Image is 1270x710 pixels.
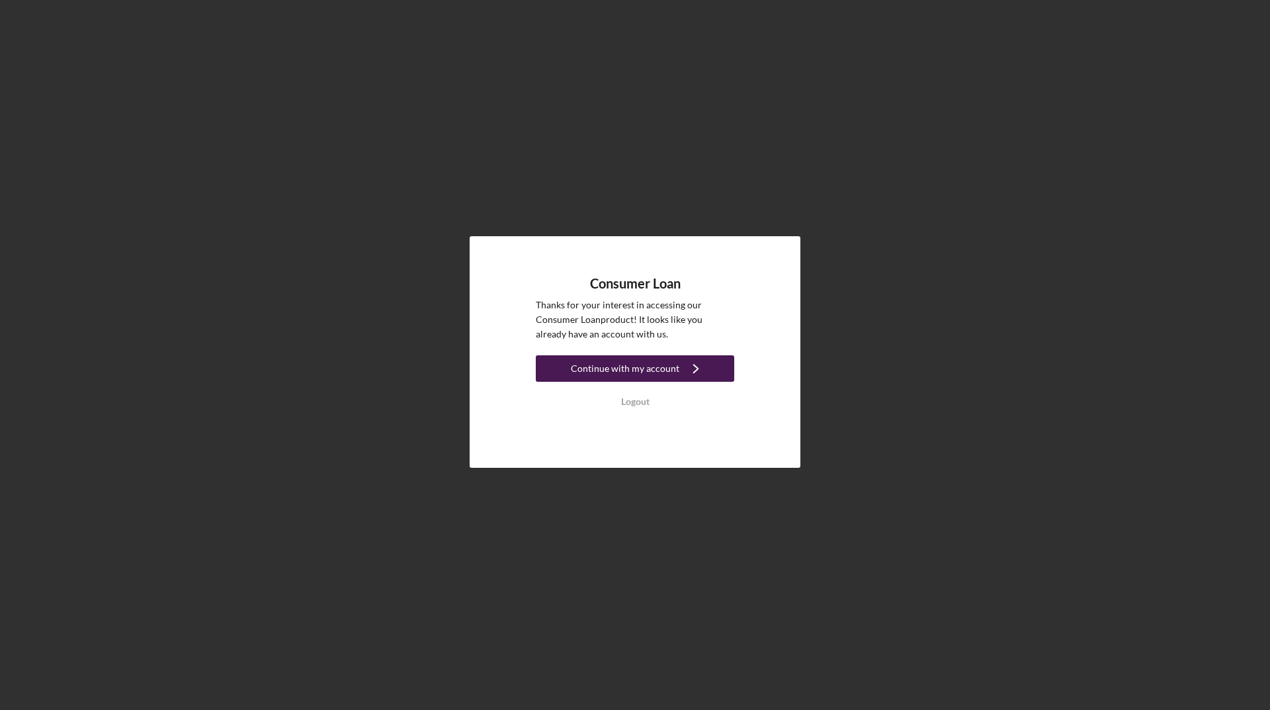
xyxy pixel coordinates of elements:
[536,355,734,382] button: Continue with my account
[536,298,734,342] p: Thanks for your interest in accessing our Consumer Loan product! It looks like you already have a...
[536,388,734,415] button: Logout
[536,355,734,385] a: Continue with my account
[571,355,679,382] div: Continue with my account
[590,276,681,291] h4: Consumer Loan
[621,388,650,415] div: Logout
